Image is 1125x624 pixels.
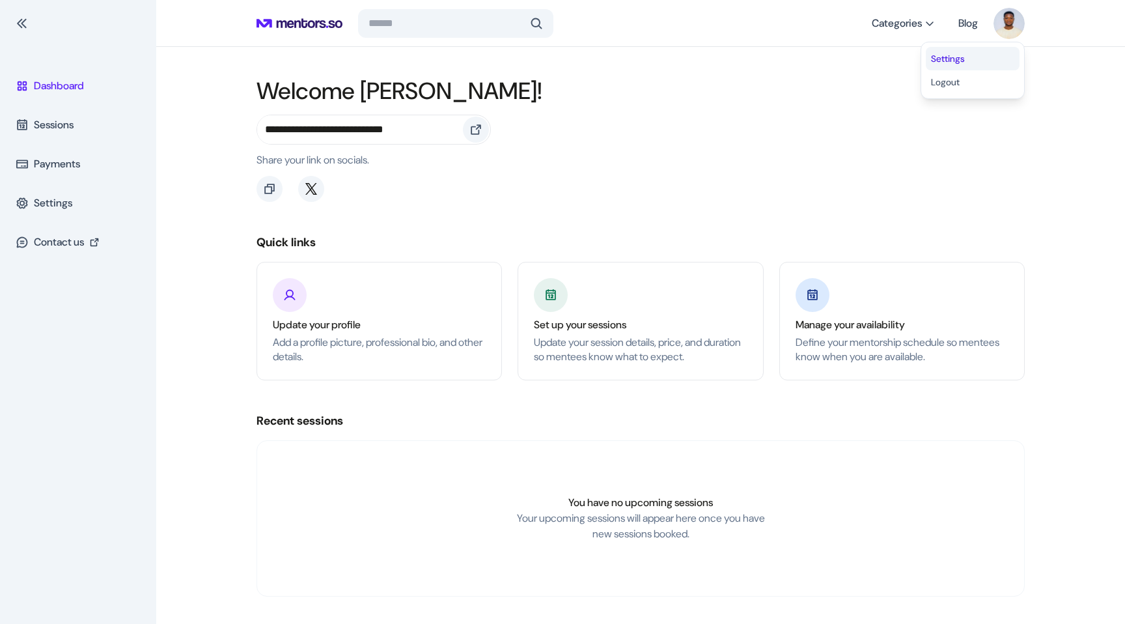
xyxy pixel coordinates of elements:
[568,495,713,511] h6: You have no upcoming sessions
[796,317,1008,333] h6: Manage your availability
[257,412,1025,430] h4: Recent sessions
[257,233,1025,251] h4: Quick links
[779,262,1025,380] a: Manage your availabilityDefine your mentorship schedule so mentees know when you are available.
[958,12,978,35] a: Blog
[257,78,1025,104] h2: Welcome [PERSON_NAME]!
[534,335,747,364] p: Update your session details, price, and duration so mentees know what to expect.
[8,149,148,180] a: Payments
[864,12,943,35] button: Categories
[273,317,486,333] h6: Update your profile
[273,335,486,364] p: Add a profile picture, professional bio, and other details.
[8,227,148,258] a: Contact us
[34,195,72,211] p: Settings
[257,262,502,380] a: Update your profileAdd a profile picture, professional bio, and other details.
[993,8,1025,39] img: OL
[34,234,84,250] p: Contact us
[872,17,922,30] span: Categories
[926,47,1020,70] li: Settings
[34,117,74,133] p: Sessions
[510,511,771,542] p: Your upcoming sessions will appear here once you have new sessions booked.
[926,70,1020,94] li: Logout
[518,262,763,380] a: Set up your sessionsUpdate your session details, price, and duration so mentees know what to expect.
[257,152,1025,168] p: Share your link on socials.
[34,78,84,94] p: Dashboard
[8,109,148,141] a: Sessions
[8,188,148,219] a: Settings
[34,156,80,172] p: Payments
[534,317,747,333] h6: Set up your sessions
[8,70,148,102] a: Dashboard
[796,335,1008,364] p: Define your mentorship schedule so mentees know when you are available.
